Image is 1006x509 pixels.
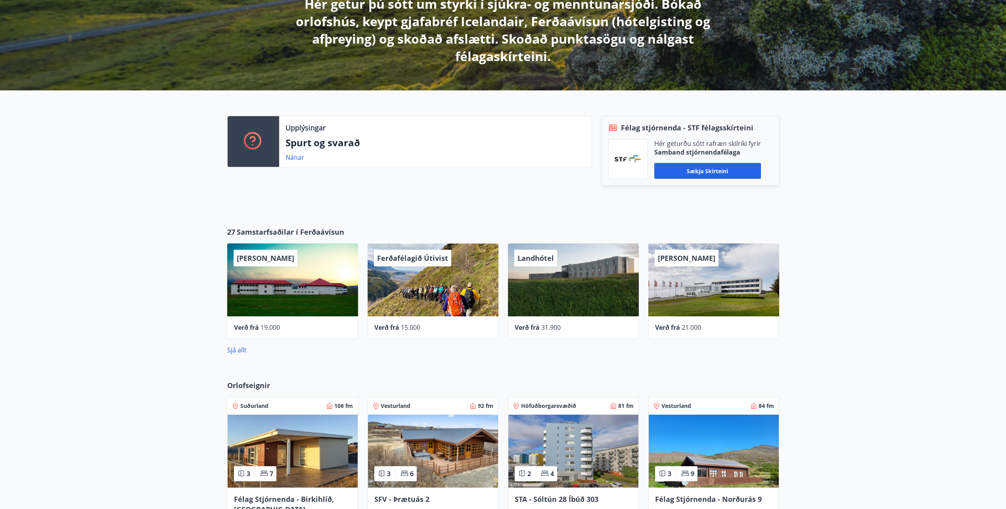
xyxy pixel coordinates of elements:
img: Paella dish [368,415,498,488]
span: Verð frá [374,323,399,332]
span: Verð frá [655,323,680,332]
span: 6 [410,469,414,478]
span: 9 [691,469,694,478]
span: Félag stjórnenda - STF félagsskírteini [621,122,753,133]
span: Landhótel [517,253,554,263]
p: Spurt og svarað [286,136,585,149]
span: 31.900 [541,323,561,332]
span: 81 fm [618,402,634,410]
span: 15.000 [401,323,420,332]
a: Sjá allt [227,346,247,354]
p: Upplýsingar [286,122,326,133]
span: Ferðafélagið Útivist [377,253,448,263]
span: 108 fm [334,402,353,410]
span: 92 fm [478,402,493,410]
span: 7 [270,469,273,478]
p: Samband stjórnendafélaga [654,148,761,157]
span: 2 [527,469,531,478]
span: Suðurland [240,402,268,410]
span: 3 [668,469,671,478]
span: 84 fm [759,402,774,410]
span: 19.000 [261,323,280,332]
img: vjCaq2fThgY3EUYqSgpjEiBg6WP39ov69hlhuPVN.png [615,155,642,163]
button: Sækja skírteini [654,163,761,179]
span: Samstarfsaðilar í Ferðaávísun [237,227,344,237]
span: Verð frá [234,323,259,332]
span: 21.000 [682,323,701,332]
span: [PERSON_NAME] [658,253,715,263]
span: Vesturland [661,402,691,410]
img: Paella dish [228,415,358,488]
span: Félag Stjórnenda - Norðurás 9 [655,494,762,504]
span: [PERSON_NAME] [237,253,294,263]
img: Paella dish [649,415,779,488]
span: Vesturland [381,402,410,410]
span: STA - Sóltún 28 Íbúð 303 [515,494,598,504]
a: Nánar [286,153,304,162]
img: Paella dish [508,415,638,488]
span: 3 [247,469,250,478]
span: 27 [227,227,235,237]
span: SFV - Þrætuás 2 [374,494,429,504]
span: Höfuðborgarsvæðið [521,402,576,410]
span: Orlofseignir [227,380,270,390]
span: Verð frá [515,323,540,332]
p: Hér geturðu sótt rafræn skilríki fyrir [654,139,761,148]
span: 3 [387,469,391,478]
span: 4 [550,469,554,478]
